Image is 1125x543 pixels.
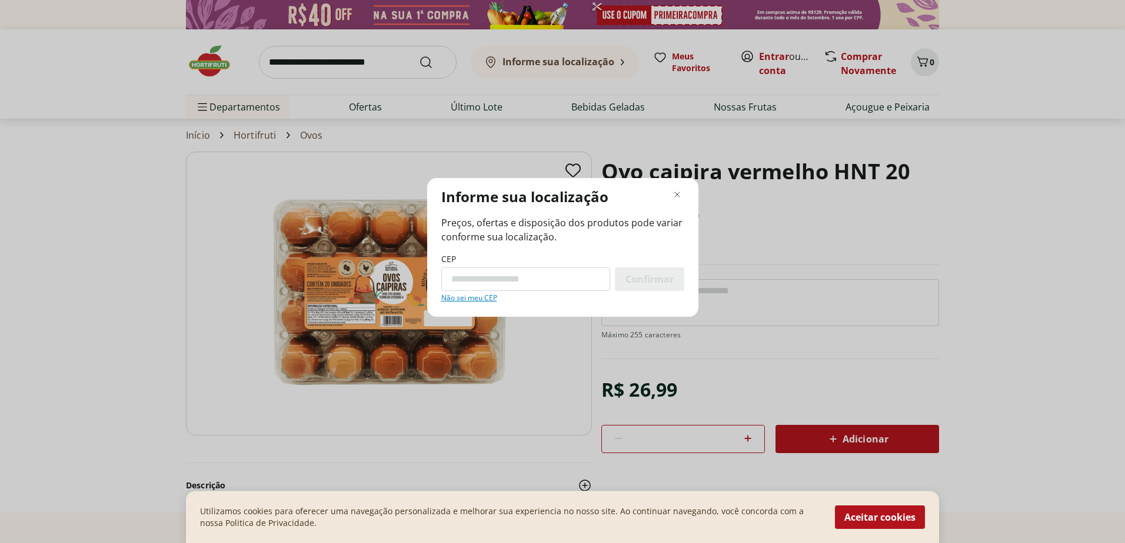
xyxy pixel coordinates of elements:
a: Não sei meu CEP [441,293,497,303]
p: Informe sua localização [441,187,608,206]
div: Modal de regionalização [427,178,698,317]
button: Aceitar cookies [835,505,925,529]
span: Preços, ofertas e disposição dos produtos pode variar conforme sua localização. [441,216,684,244]
p: Utilizamos cookies para oferecer uma navegação personalizada e melhorar sua experiencia no nosso ... [200,505,821,529]
label: CEP [441,253,456,265]
button: Confirmar [615,267,684,291]
span: Confirmar [625,274,674,284]
button: Fechar modal de regionalização [670,187,684,202]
